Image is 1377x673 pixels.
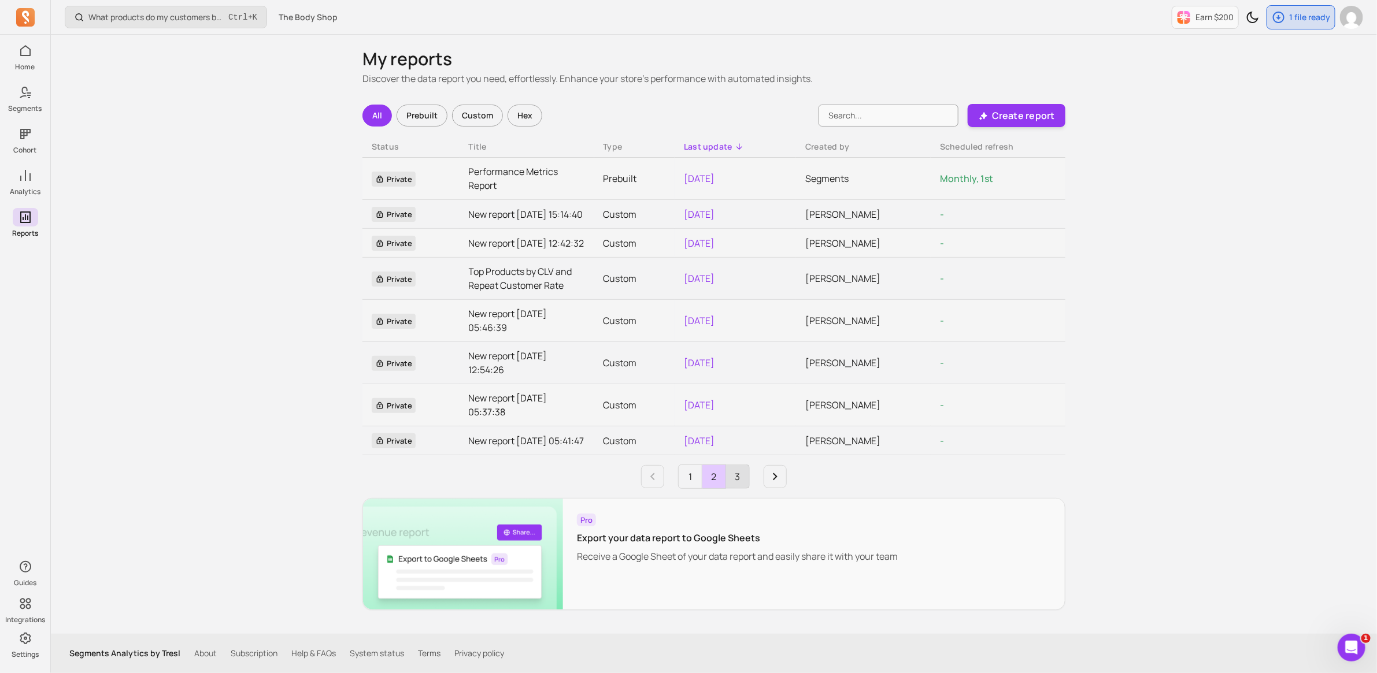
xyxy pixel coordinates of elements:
[796,136,931,158] th: Toggle SortBy
[363,499,563,609] img: Google sheet banner
[13,555,38,590] button: Guides
[253,13,257,22] kbd: K
[940,172,993,185] span: Monthly, 1st
[594,158,675,200] td: Prebuilt
[362,136,460,158] th: Toggle SortBy
[1195,12,1234,23] p: Earn $200
[1361,634,1371,643] span: 1
[594,300,675,342] td: Custom
[594,426,675,455] td: Custom
[940,434,944,447] span: -
[454,648,504,659] a: Privacy policy
[469,391,585,419] a: New report [DATE] 05:37:38
[1338,634,1365,661] iframe: Intercom live chat
[641,465,664,488] a: Previous page
[684,141,787,153] div: Last update
[460,136,594,158] th: Toggle SortBy
[372,398,416,413] span: Private
[362,105,392,127] div: All
[684,236,787,250] p: [DATE]
[796,300,931,342] td: [PERSON_NAME]
[968,104,1065,127] button: Create report
[702,465,725,488] a: Page 2 is your current page
[279,12,338,23] span: The Body Shop
[469,165,585,192] a: Performance Metrics Report
[469,434,585,448] a: New report [DATE] 05:41:47
[1172,6,1239,29] button: Earn $200
[14,578,36,588] p: Guides
[577,549,898,563] p: Receive a Google Sheet of your data report and easily share it with your team
[350,648,404,659] a: System status
[12,229,38,238] p: Reports
[372,172,416,187] span: Private
[469,307,585,334] a: New report [DATE] 05:46:39
[469,265,585,292] a: Top Products by CLV and Repeat Customer Rate
[577,514,596,526] span: Pro
[594,384,675,426] td: Custom
[764,465,787,488] a: Next page
[9,104,42,113] p: Segments
[452,105,503,127] div: Custom
[684,272,787,285] p: [DATE]
[1267,5,1335,29] button: 1 file ready
[796,200,931,229] td: [PERSON_NAME]
[372,207,416,222] span: Private
[272,7,345,28] button: The Body Shop
[397,105,447,127] div: Prebuilt
[228,11,257,23] span: +
[362,464,1065,489] ul: Pagination
[940,208,944,221] span: -
[418,648,441,659] a: Terms
[675,136,796,158] th: Toggle SortBy
[931,136,1065,158] th: Toggle SortBy
[12,650,39,659] p: Settings
[1340,6,1363,29] img: avatar
[372,433,416,448] span: Private
[594,200,675,229] td: Custom
[372,356,416,371] span: Private
[69,648,180,659] p: Segments Analytics by Tresl
[16,62,35,72] p: Home
[796,158,931,200] td: Segments
[362,49,1065,69] h1: My reports
[940,356,944,369] span: -
[594,342,675,384] td: Custom
[819,105,958,127] input: Search
[1241,6,1264,29] button: Toggle dark mode
[594,229,675,258] td: Custom
[469,236,585,250] a: New report [DATE] 12:42:32
[940,272,944,285] span: -
[684,207,787,221] p: [DATE]
[992,109,1055,122] p: Create report
[1289,12,1330,23] p: 1 file ready
[228,12,248,23] kbd: Ctrl
[796,342,931,384] td: [PERSON_NAME]
[10,187,40,196] p: Analytics
[469,349,585,377] a: New report [DATE] 12:54:26
[372,272,416,287] span: Private
[940,314,944,327] span: -
[291,648,336,659] a: Help & FAQs
[796,229,931,258] td: [PERSON_NAME]
[796,426,931,455] td: [PERSON_NAME]
[940,399,944,411] span: -
[577,531,898,545] p: Export your data report to Google Sheets
[594,258,675,300] td: Custom
[14,146,37,155] p: Cohort
[88,12,224,23] p: What products do my customers buy in the same order?
[684,172,787,185] p: [DATE]
[684,356,787,370] p: [DATE]
[684,314,787,328] p: [DATE]
[372,314,416,329] span: Private
[796,258,931,300] td: [PERSON_NAME]
[796,384,931,426] td: [PERSON_NAME]
[231,648,277,659] a: Subscription
[372,236,416,251] span: Private
[726,465,749,488] a: Page 3
[594,136,675,158] th: Toggle SortBy
[469,207,585,221] a: New report [DATE] 15:14:40
[5,615,45,624] p: Integrations
[684,434,787,448] p: [DATE]
[508,105,542,127] div: Hex
[65,6,267,28] button: What products do my customers buy in the same order?Ctrl+K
